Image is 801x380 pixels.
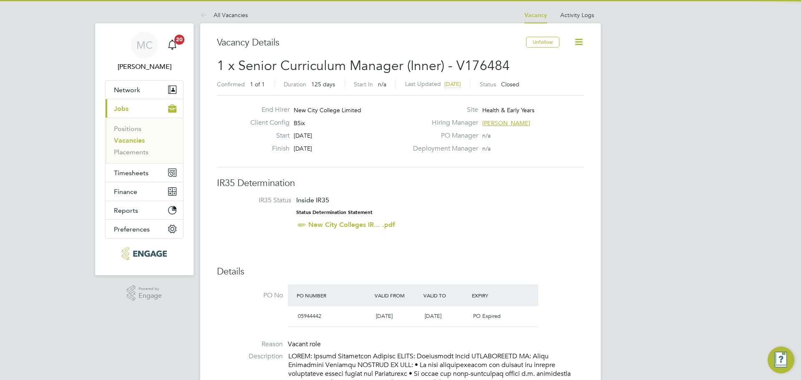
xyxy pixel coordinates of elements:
span: [DATE] [294,132,312,139]
label: Client Config [244,118,290,127]
label: Start [244,131,290,140]
a: Vacancy [524,12,547,19]
span: Reports [114,206,138,214]
span: Vacant role [288,340,321,348]
button: Jobs [106,99,183,118]
span: 1 x Senior Curriculum Manager (Inner) - V176484 [217,58,510,74]
label: Description [217,352,283,361]
label: Site [408,106,478,114]
a: Powered byEngage [127,285,162,301]
span: [PERSON_NAME] [482,119,530,127]
span: 20 [174,35,184,45]
label: Status [480,81,496,88]
label: Hiring Manager [408,118,478,127]
a: Placements [114,148,149,156]
span: 125 days [311,81,335,88]
a: MC[PERSON_NAME] [105,32,184,72]
span: Mark Carter [105,62,184,72]
label: Deployment Manager [408,144,478,153]
label: IR35 Status [225,196,291,205]
label: End Hirer [244,106,290,114]
button: Network [106,81,183,99]
button: Engage Resource Center [768,347,794,373]
h3: Details [217,266,584,278]
button: Reports [106,201,183,219]
a: 20 [164,32,181,58]
h3: IR35 Determination [217,177,584,189]
span: n/a [482,132,491,139]
a: New City Colleges IR... .pdf [308,221,395,229]
span: Closed [501,81,519,88]
span: PO Expired [473,312,501,320]
span: MC [136,40,153,50]
button: Unfollow [526,37,559,48]
label: Last Updated [405,80,441,88]
span: Jobs [114,105,128,113]
span: [DATE] [376,312,393,320]
a: Go to home page [105,247,184,260]
span: Engage [139,292,162,299]
strong: Status Determination Statement [296,209,373,215]
button: Timesheets [106,164,183,182]
div: Expiry [470,288,519,303]
label: Finish [244,144,290,153]
span: n/a [482,145,491,152]
span: Timesheets [114,169,149,177]
label: PO No [217,291,283,300]
label: Reason [217,340,283,349]
span: Preferences [114,225,150,233]
a: Vacancies [114,136,145,144]
span: New City College Limited [294,106,361,114]
span: [DATE] [444,81,461,88]
div: Jobs [106,118,183,163]
span: [DATE] [425,312,441,320]
img: xede-logo-retina.png [122,247,166,260]
div: PO Number [295,288,373,303]
div: Valid From [373,288,421,303]
label: Duration [284,81,306,88]
h3: Vacancy Details [217,37,526,49]
label: Confirmed [217,81,245,88]
span: Network [114,86,140,94]
div: Valid To [421,288,470,303]
span: Inside IR35 [296,196,329,204]
span: 1 of 1 [250,81,265,88]
a: All Vacancies [200,11,248,19]
span: [DATE] [294,145,312,152]
button: Finance [106,182,183,201]
span: BSix [294,119,305,127]
span: n/a [378,81,386,88]
a: Activity Logs [560,11,594,19]
button: Preferences [106,220,183,238]
span: Powered by [139,285,162,292]
label: PO Manager [408,131,478,140]
span: 05944442 [298,312,321,320]
label: Start In [354,81,373,88]
nav: Main navigation [95,23,194,275]
span: Health & Early Years [482,106,534,114]
a: Positions [114,125,141,133]
span: Finance [114,188,137,196]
